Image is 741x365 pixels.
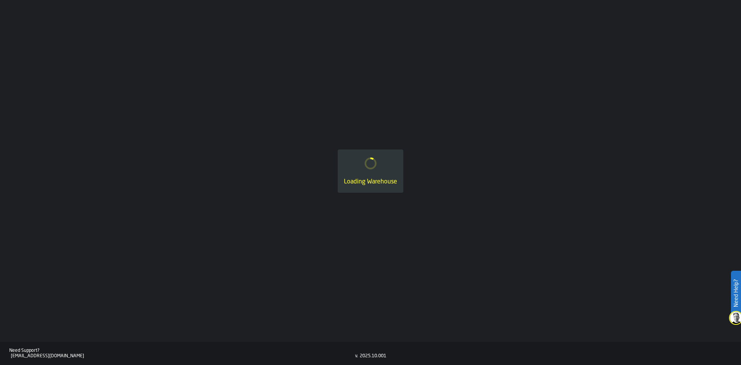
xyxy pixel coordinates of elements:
a: Need Support?[EMAIL_ADDRESS][DOMAIN_NAME] [9,348,355,359]
div: Need Support? [9,348,355,353]
div: v. [355,353,358,359]
div: Loading Warehouse [344,177,397,187]
div: 2025.10.001 [360,353,386,359]
div: [EMAIL_ADDRESS][DOMAIN_NAME] [11,353,355,359]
